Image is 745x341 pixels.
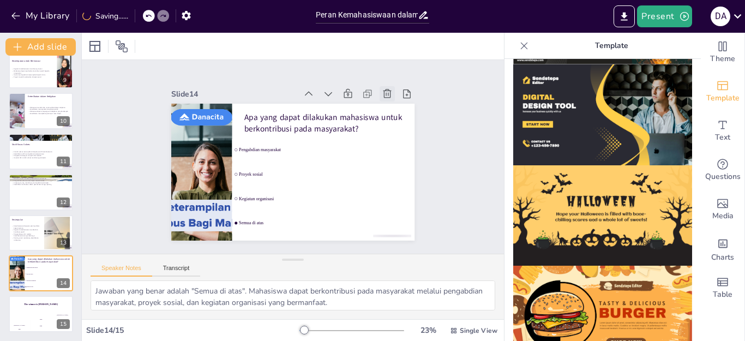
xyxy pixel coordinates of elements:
[27,280,73,281] span: Kegiatan organisasi
[57,157,70,166] div: 11
[12,68,54,70] p: Kegiatan kemahasiswaan mendorong inovasi.
[27,286,73,288] span: Semua di atas
[28,110,70,112] p: Mahasiswa dapat mempengaruhi kebijakan yang berdampak.
[12,157,70,159] p: Inspirasi dari contoh sukses mendorong partisipasi.
[57,198,70,207] div: 12
[86,38,104,55] div: Layout
[701,111,744,151] div: Add text boxes
[12,178,70,180] p: Rencana untuk mendorong keterlibatan mahasiswa.
[8,7,74,25] button: My Library
[9,93,73,129] div: 10
[12,233,41,237] p: Pengembangan diri melalui kemahasiswaan sangat berharga.
[713,289,732,301] span: Table
[637,5,692,27] button: Present
[275,104,350,265] span: Pengabdian masyarakat
[711,5,730,27] button: d a
[706,92,740,104] span: Template
[513,64,692,165] img: thumb-12.png
[712,210,734,222] span: Media
[316,7,418,23] input: Insert title
[12,237,41,241] p: Penting untuk mendorong keterlibatan mahasiswa.
[57,238,70,248] div: 13
[28,112,70,115] p: Keterlibatan menciptakan pemimpin masa depan.
[9,296,73,332] div: 15
[9,134,73,170] div: 11
[91,265,152,277] button: Speaker Notes
[5,38,76,56] button: Add slide
[208,134,284,295] span: Semua di atas
[701,33,744,72] div: Change the overall theme
[12,76,54,79] p: Proyek inovatif memberikan dampak sosial.
[701,151,744,190] div: Get real-time input from your audience
[57,278,70,288] div: 14
[12,218,41,222] p: Kesimpulan
[9,326,30,332] div: 100
[91,280,495,310] textarea: Jawaban yang benar adalah "Semua di atas". Mahasiswa dapat berkontribusi pada masyarakat melalui ...
[12,151,70,153] p: Contoh sukses menunjukkan dampak positif kemahasiswaan.
[701,190,744,229] div: Add images, graphics, shapes or video
[152,265,201,277] button: Transcript
[296,18,357,137] div: Slide 14
[52,314,73,316] div: [PERSON_NAME]
[9,174,73,210] div: 12
[711,252,734,264] span: Charts
[293,94,378,248] p: Apa yang dapat dilakukan mahasiswa untuk berkontribusi pada masyarakat?
[230,123,305,284] span: Kegiatan organisasi
[12,154,70,157] p: Pengalaman beragam menjadi nilai tambah.
[701,72,744,111] div: Add ready made slides
[12,176,70,179] p: Rencana Tindak Lanjut
[12,153,70,155] p: Keterlibatan aktif meningkatkan kesiapan kerja.
[28,94,70,98] p: Keterlibatan dalam Kebijakan
[9,303,73,306] h4: The winner is [PERSON_NAME]
[9,52,73,88] div: 9
[115,40,128,53] span: Position
[513,165,692,266] img: thumb-13.png
[614,5,635,27] button: Export to PowerPoint
[9,255,73,291] div: 14
[711,7,730,26] div: d a
[28,258,70,264] p: Apa yang dapat dilakukan mahasiswa untuk berkontribusi pada masyarakat?
[12,70,54,74] p: Mahasiswa dapat memberikan kontribusi positif kepada masyarakat.
[415,325,441,336] div: 23 %
[12,143,70,146] p: Studi Kasus Sukses
[12,184,70,186] p: Keterlibatan mahasiswa dalam perencanaan sangat penting.
[701,268,744,308] div: Add a table
[253,113,328,274] span: Proyek sosial
[715,131,730,143] span: Text
[533,33,690,59] p: Template
[12,74,54,76] p: Inovasi meningkatkan keterampilan berpikir kritis.
[27,267,73,268] span: Pengabdian masyarakat
[12,59,54,63] p: Kesempatan untuk Berinovasi
[31,319,52,320] div: Jaap
[27,273,73,274] span: Proyek sosial
[705,171,741,183] span: Questions
[12,180,70,182] p: Program baru dan seminar dapat menarik minat.
[31,320,52,332] div: 200
[60,75,70,85] div: 9
[460,326,497,335] span: Single View
[701,229,744,268] div: Add charts and graphs
[710,53,735,65] span: Theme
[12,225,41,229] p: Kemahasiswaan berperan penting dalam kepemimpinan.
[12,182,70,184] p: Lingkungan yang mendukung meningkatkan partisipasi.
[82,11,128,21] div: Saving......
[28,108,70,110] p: Keterlibatan meningkatkan kesadaran politik.
[9,215,73,251] div: 13
[12,229,41,232] p: Kegiatan kemahasiswaan memberikan kontribusi positif.
[9,325,30,326] div: [PERSON_NAME]
[86,325,299,336] div: Slide 14 / 15
[57,116,70,126] div: 10
[57,319,70,329] div: 15
[52,316,73,332] div: 300
[28,106,70,109] p: Mahasiswa memiliki hak untuk terlibat dalam kebijakan.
